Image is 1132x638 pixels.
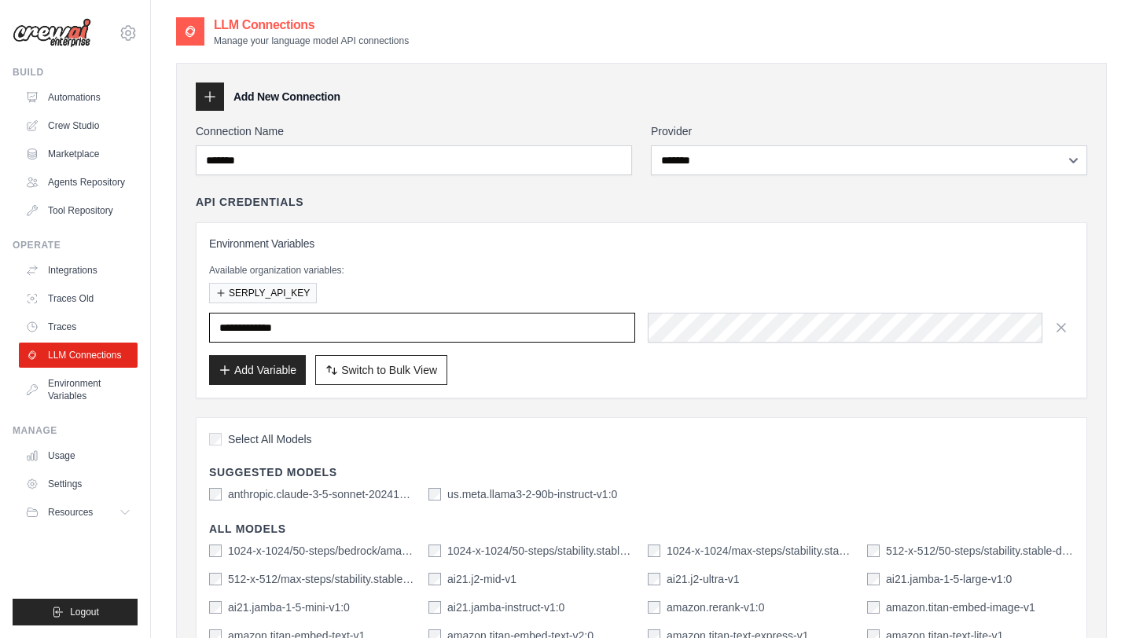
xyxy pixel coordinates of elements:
[648,544,660,557] input: 1024-x-1024/max-steps/stability.stable-diffusion-xl-v1
[19,85,138,110] a: Automations
[209,601,222,614] input: ai21.jamba-1-5-mini-v1:0
[196,194,303,210] h4: API Credentials
[867,573,880,585] input: ai21.jamba-1-5-large-v1:0
[341,362,437,378] span: Switch to Bulk View
[19,258,138,283] a: Integrations
[13,239,138,251] div: Operate
[209,488,222,500] input: anthropic.claude-3-5-sonnet-20241022-v2:0
[209,236,1074,251] h3: Environment Variables
[447,599,564,615] label: ai21.jamba-instruct-v1:0
[209,355,306,385] button: Add Variable
[428,573,441,585] input: ai21.j2-mid-v1
[209,521,1074,537] h4: All Models
[209,464,1074,480] h4: Suggested Models
[214,35,409,47] p: Manage your language model API connections
[19,343,138,368] a: LLM Connections
[667,543,855,559] label: 1024-x-1024/max-steps/stability.stable-diffusion-xl-v1
[13,66,138,79] div: Build
[13,18,91,48] img: Logo
[886,599,1035,615] label: amazon.titan-embed-image-v1
[19,443,138,468] a: Usage
[447,543,635,559] label: 1024-x-1024/50-steps/stability.stable-diffusion-xl-v1
[196,123,632,139] label: Connection Name
[13,599,138,625] button: Logout
[228,431,312,447] span: Select All Models
[233,89,340,104] h3: Add New Connection
[447,486,617,502] label: us.meta.llama3-2-90b-instruct-v1:0
[428,544,441,557] input: 1024-x-1024/50-steps/stability.stable-diffusion-xl-v1
[48,506,93,519] span: Resources
[648,573,660,585] input: ai21.j2-ultra-v1
[228,599,350,615] label: ai21.jamba-1-5-mini-v1:0
[228,571,416,587] label: 512-x-512/max-steps/stability.stable-diffusion-xl-v0
[667,571,740,587] label: ai21.j2-ultra-v1
[70,606,99,618] span: Logout
[209,433,222,445] input: Select All Models
[651,123,1087,139] label: Provider
[19,314,138,339] a: Traces
[209,544,222,557] input: 1024-x-1024/50-steps/bedrock/amazon.nova-canvas-v1:0
[428,488,441,500] input: us.meta.llama3-2-90b-instruct-v1:0
[13,424,138,437] div: Manage
[228,486,416,502] label: anthropic.claude-3-5-sonnet-20241022-v2:0
[648,601,660,614] input: amazon.rerank-v1:0
[19,113,138,138] a: Crew Studio
[667,599,765,615] label: amazon.rerank-v1:0
[19,198,138,223] a: Tool Repository
[19,500,138,525] button: Resources
[228,543,416,559] label: 1024-x-1024/50-steps/bedrock/amazon.nova-canvas-v1:0
[209,573,222,585] input: 512-x-512/max-steps/stability.stable-diffusion-xl-v0
[315,355,447,385] button: Switch to Bulk View
[19,170,138,195] a: Agents Repository
[209,283,317,303] button: SERPLY_API_KEY
[19,371,138,409] a: Environment Variables
[447,571,516,587] label: ai21.j2-mid-v1
[214,16,409,35] h2: LLM Connections
[428,601,441,614] input: ai21.jamba-instruct-v1:0
[867,544,880,557] input: 512-x-512/50-steps/stability.stable-diffusion-xl-v0
[19,286,138,311] a: Traces Old
[19,471,138,497] a: Settings
[867,601,880,614] input: amazon.titan-embed-image-v1
[886,543,1074,559] label: 512-x-512/50-steps/stability.stable-diffusion-xl-v0
[209,264,1074,277] p: Available organization variables:
[19,141,138,167] a: Marketplace
[886,571,1012,587] label: ai21.jamba-1-5-large-v1:0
